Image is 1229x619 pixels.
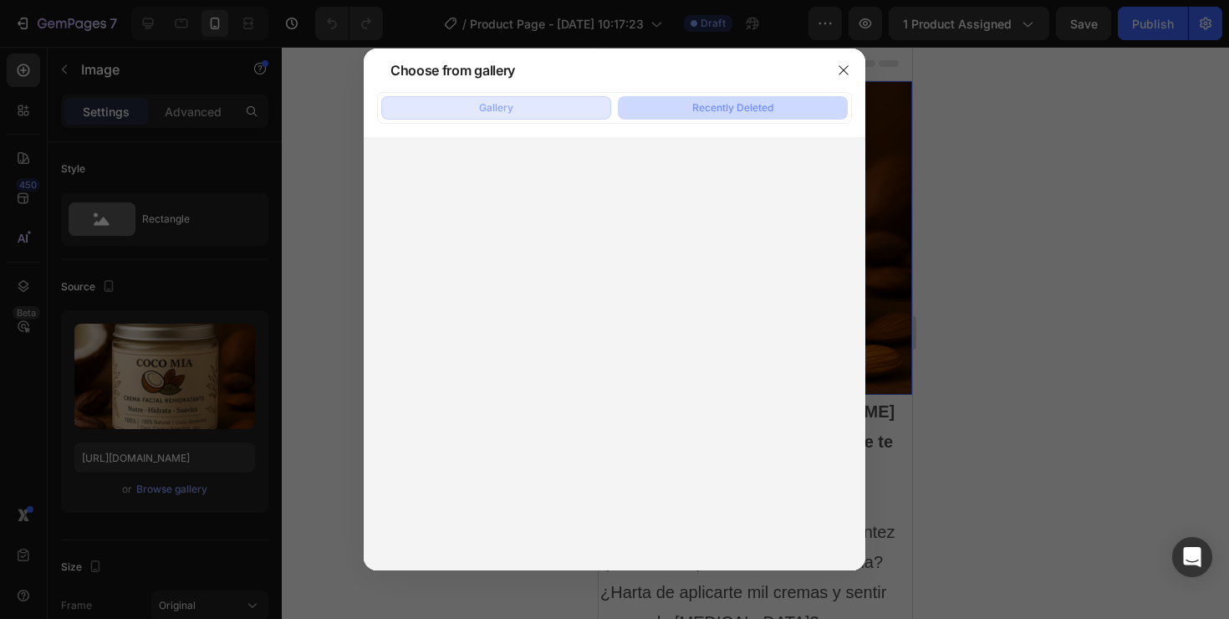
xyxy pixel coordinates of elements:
div: Open Intercom Messenger [1172,537,1212,577]
div: Recently Deleted [692,100,773,115]
button: Recently Deleted [618,96,848,120]
button: Gallery [381,96,611,120]
p: ✨ [2,350,312,470]
span: iPhone 13 Mini ( 375 px) [84,8,196,25]
div: Image [21,43,57,59]
div: Choose from gallery [390,60,515,80]
div: Gallery [479,100,513,115]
